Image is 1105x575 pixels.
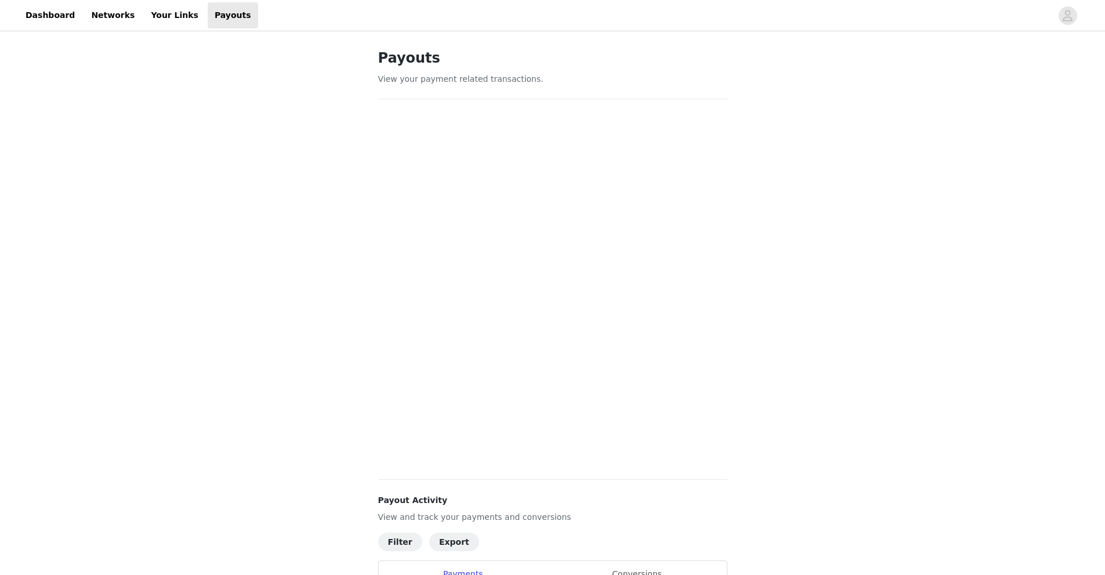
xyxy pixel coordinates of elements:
[429,533,479,551] button: Export
[378,511,727,523] p: View and track your payments and conversions
[19,2,82,28] a: Dashboard
[1062,6,1073,25] div: avatar
[378,48,727,68] h1: Payouts
[378,533,422,551] button: Filter
[144,2,205,28] a: Your Links
[208,2,258,28] a: Payouts
[378,73,727,85] p: View your payment related transactions.
[84,2,142,28] a: Networks
[378,494,727,507] h4: Payout Activity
